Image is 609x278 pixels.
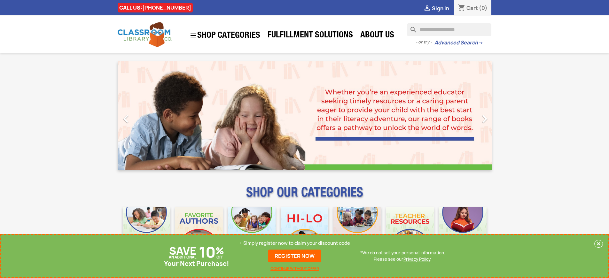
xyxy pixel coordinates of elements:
a: Previous [118,61,174,170]
div: CALL US: [118,3,193,12]
img: CLC_Phonics_And_Decodables_Mobile.jpg [228,207,276,255]
a:  Sign in [423,5,449,12]
img: CLC_Dyslexia_Mobile.jpg [439,207,487,255]
a: SHOP CATEGORIES [186,28,263,42]
img: CLC_Fiction_Nonfiction_Mobile.jpg [333,207,381,255]
i: search [407,23,415,31]
p: SHOP OUR CATEGORIES [118,190,492,202]
a: Fulfillment Solutions [264,29,356,42]
img: CLC_Bulk_Mobile.jpg [123,207,170,255]
input: Search [407,23,491,36]
a: Advanced Search→ [434,40,483,46]
img: Classroom Library Company [118,22,172,47]
ul: Carousel container [118,61,492,170]
a: Next [435,61,492,170]
a: [PHONE_NUMBER] [142,4,191,11]
img: CLC_Favorite_Authors_Mobile.jpg [175,207,223,255]
img: CLC_HiLo_Mobile.jpg [281,207,328,255]
span: Sign in [432,5,449,12]
a: About Us [357,29,397,42]
span: Cart [466,4,478,12]
i:  [423,5,431,12]
i:  [477,111,493,127]
i: shopping_cart [458,4,465,12]
i:  [118,111,134,127]
i:  [190,32,197,39]
img: CLC_Teacher_Resources_Mobile.jpg [386,207,434,255]
span: (0) [479,4,488,12]
span: → [478,40,483,46]
span: - or try - [416,39,434,45]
